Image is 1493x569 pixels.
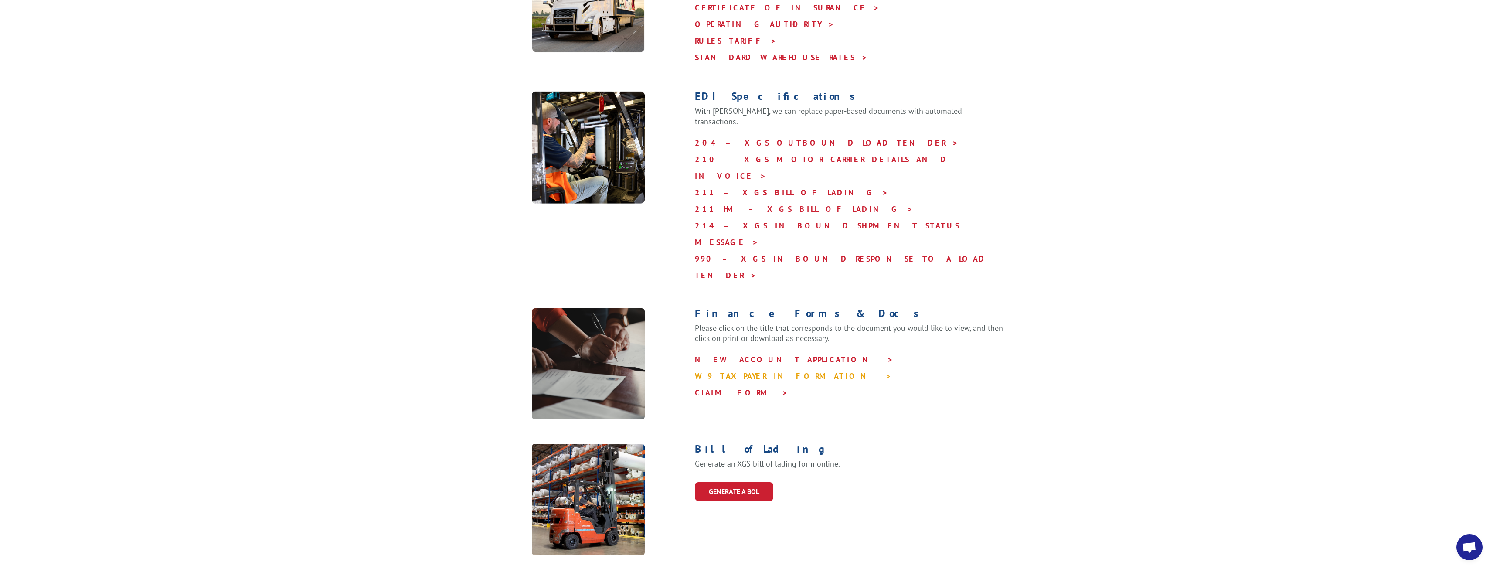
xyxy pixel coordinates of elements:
a: OPERATING AUTHORITY > [695,19,834,29]
a: STANDARD WAREHOUSE RATES > [695,52,868,62]
a: RULES TARIFF > [695,36,777,46]
a: GENERATE A BOL [695,482,773,501]
a: Open chat [1456,534,1483,560]
h1: Bill of Lading [695,444,1005,459]
h1: Finance Forms & Docs [695,308,1005,323]
img: car-orange@3x [532,444,645,555]
p: With [PERSON_NAME], we can replace paper-based documents with automated transactions. [695,106,1005,135]
p: Please click on the title that corresponds to the document you would like to view, and then click... [695,323,1005,352]
a: 214 – XGS INBOUND SHIPMENT STATUS MESSAGE > [695,221,959,247]
a: NEW ACCOUNT APPLICATION > [695,354,894,365]
a: 211 HM – XGS BILL OF LADING > [695,204,913,214]
a: 990 – XGS INBOUND RESPONSE TO A LOAD TENDER > [695,254,986,280]
a: CLAIM FORM > [695,388,788,398]
a: 211 – XGS BILL OF LADING > [695,187,888,198]
a: CERTIFICATE OF INSURANCE > [695,3,880,13]
a: 210 – XGS MOTOR CARRIER DETAILS AND INVOICE > [695,154,948,181]
p: Generate an XGS bill of lading form online. [695,459,1005,469]
a: W9 TAXPAYER INFORMATION > [695,371,892,381]
a: 204 – XGS OUTBOUND LOAD TENDER > [695,138,959,148]
h1: EDI Specifications [695,91,1005,106]
img: paper-and-people@3x [532,308,645,420]
img: XpressGlobalSystems_Resources_EDI [532,91,645,204]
